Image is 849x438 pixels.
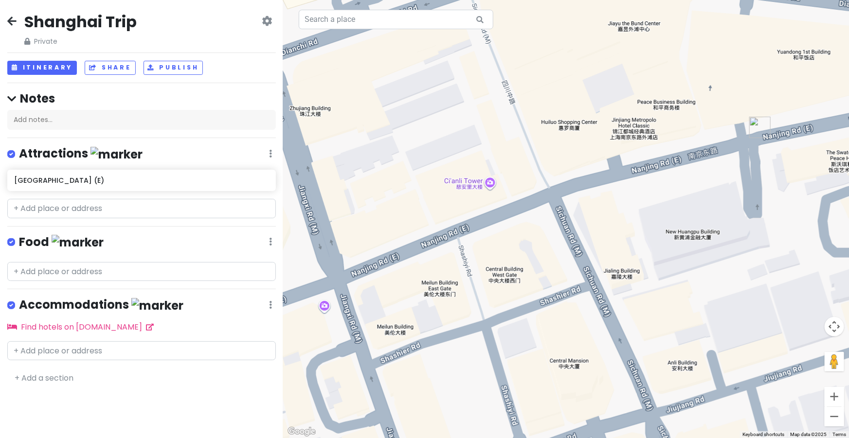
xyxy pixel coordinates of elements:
[7,110,276,130] div: Add notes...
[825,352,844,371] button: Drag Pegman onto the map to open Street View
[790,432,827,437] span: Map data ©2025
[7,91,276,106] h4: Notes
[7,321,154,333] a: Find hotels on [DOMAIN_NAME]
[24,36,137,47] span: Private
[7,199,276,218] input: + Add place or address
[15,372,73,384] a: + Add a section
[825,387,844,406] button: Zoom in
[90,147,143,162] img: marker
[52,235,104,250] img: marker
[131,298,183,313] img: marker
[19,146,143,162] h4: Attractions
[286,425,318,438] img: Google
[14,176,269,185] h6: [GEOGRAPHIC_DATA] (E)
[749,117,771,138] div: Nanjing Road (E)
[825,407,844,426] button: Zoom out
[19,297,183,313] h4: Accommodations
[7,61,77,75] button: Itinerary
[286,425,318,438] a: Open this area in Google Maps (opens a new window)
[7,341,276,361] input: + Add place or address
[24,12,137,32] h2: Shanghai Trip
[19,234,104,250] h4: Food
[825,317,844,336] button: Map camera controls
[7,262,276,281] input: + Add place or address
[144,61,203,75] button: Publish
[832,432,846,437] a: Terms (opens in new tab)
[742,431,784,438] button: Keyboard shortcuts
[85,61,135,75] button: Share
[299,10,493,29] input: Search a place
